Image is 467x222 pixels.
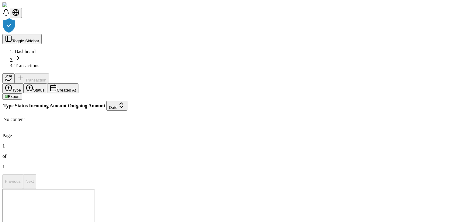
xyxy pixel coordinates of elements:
th: Incoming Amount [29,100,67,111]
img: ShieldPay Logo [2,2,39,8]
button: Type [2,83,23,93]
p: Page [2,133,465,138]
nav: breadcrumb [2,49,465,68]
a: Dashboard [15,49,36,54]
button: Toggle Sidebar [2,34,42,44]
th: Outgoing Amount [67,100,106,111]
span: Transaction [25,78,46,82]
span: Created At [57,88,76,92]
button: Created At [47,83,78,93]
th: Type [3,100,14,111]
p: Previous [5,179,21,184]
button: Transaction [15,73,49,83]
p: Next [26,179,34,184]
p: of [2,154,465,159]
button: Status [23,83,47,93]
button: Previous [2,174,23,189]
button: Export [2,93,22,100]
p: No content [3,117,130,122]
a: Transactions [15,63,39,68]
button: Next [23,174,36,189]
p: 1 [2,164,465,169]
span: Toggle Sidebar [12,39,39,43]
button: Date [106,101,127,111]
p: 1 [2,143,465,149]
th: Status [14,100,28,111]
